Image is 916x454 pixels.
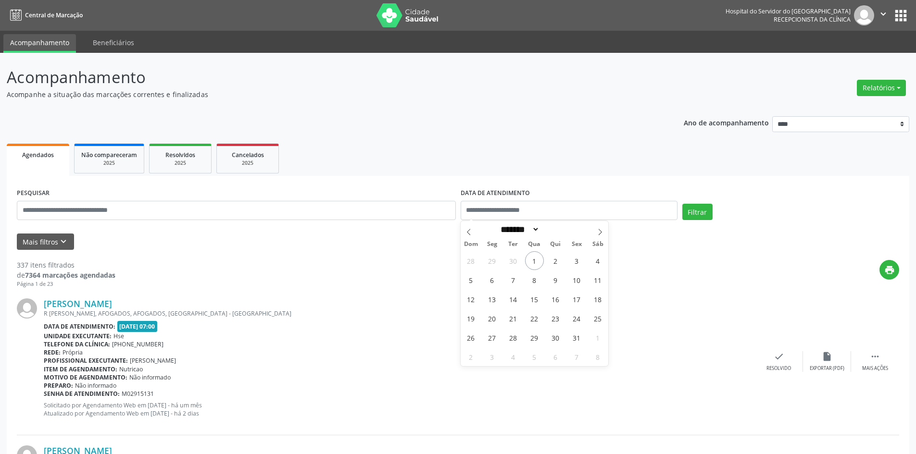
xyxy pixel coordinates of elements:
span: Outubro 18, 2025 [589,290,607,308]
span: Outubro 20, 2025 [483,309,502,328]
span: Recepcionista da clínica [774,15,851,24]
span: Cancelados [232,151,264,159]
div: de [17,270,115,280]
span: Outubro 16, 2025 [546,290,565,308]
div: 2025 [81,160,137,167]
span: Não informado [75,381,116,390]
span: Própria [63,348,83,356]
div: Resolvido [766,365,791,372]
span: Outubro 15, 2025 [525,290,544,308]
div: Hospital do Servidor do [GEOGRAPHIC_DATA] [726,7,851,15]
span: Sáb [587,241,608,247]
span: Outubro 1, 2025 [525,251,544,270]
span: Outubro 28, 2025 [504,328,523,347]
span: Outubro 9, 2025 [546,270,565,289]
span: Outubro 27, 2025 [483,328,502,347]
p: Acompanhe a situação das marcações correntes e finalizadas [7,89,639,99]
span: Novembro 5, 2025 [525,347,544,366]
span: Outubro 30, 2025 [546,328,565,347]
span: Qui [545,241,566,247]
div: Exportar (PDF) [810,365,844,372]
span: Novembro 2, 2025 [462,347,480,366]
a: Central de Marcação [7,7,83,23]
span: [DATE] 07:00 [117,321,158,332]
i: check [774,351,784,362]
b: Senha de atendimento: [44,390,120,398]
b: Unidade executante: [44,332,112,340]
input: Year [540,224,571,234]
select: Month [498,224,540,234]
span: Outubro 24, 2025 [567,309,586,328]
strong: 7364 marcações agendadas [25,270,115,280]
i: insert_drive_file [822,351,832,362]
div: Mais ações [862,365,888,372]
i:  [878,9,889,19]
div: 337 itens filtrados [17,260,115,270]
p: Ano de acompanhamento [684,116,769,128]
span: Resolvidos [165,151,195,159]
span: Outubro 8, 2025 [525,270,544,289]
span: M02915131 [122,390,154,398]
span: Novembro 1, 2025 [589,328,607,347]
span: Outubro 3, 2025 [567,251,586,270]
b: Item de agendamento: [44,365,117,373]
span: Novembro 8, 2025 [589,347,607,366]
p: Acompanhamento [7,65,639,89]
span: Outubro 10, 2025 [567,270,586,289]
img: img [17,298,37,319]
span: Dom [461,241,482,247]
span: Outubro 2, 2025 [546,251,565,270]
a: [PERSON_NAME] [44,298,112,309]
span: Outubro 21, 2025 [504,309,523,328]
div: Página 1 de 23 [17,280,115,288]
button: apps [892,7,909,24]
span: Não informado [129,373,171,381]
span: Outubro 22, 2025 [525,309,544,328]
span: Outubro 12, 2025 [462,290,480,308]
span: Outubro 6, 2025 [483,270,502,289]
i:  [870,351,880,362]
b: Motivo de agendamento: [44,373,127,381]
span: Outubro 13, 2025 [483,290,502,308]
span: Outubro 29, 2025 [525,328,544,347]
label: PESQUISAR [17,186,50,201]
span: Outubro 17, 2025 [567,290,586,308]
span: Novembro 3, 2025 [483,347,502,366]
span: Nutricao [119,365,143,373]
span: Central de Marcação [25,11,83,19]
p: Solicitado por Agendamento Web em [DATE] - há um mês Atualizado por Agendamento Web em [DATE] - h... [44,401,755,417]
span: Novembro 7, 2025 [567,347,586,366]
span: Outubro 31, 2025 [567,328,586,347]
div: 2025 [224,160,272,167]
button: print [879,260,899,280]
b: Telefone da clínica: [44,340,110,348]
a: Acompanhamento [3,34,76,53]
span: [PHONE_NUMBER] [112,340,163,348]
span: Outubro 23, 2025 [546,309,565,328]
button: Filtrar [682,204,713,220]
i: print [884,265,895,275]
img: img [854,5,874,25]
i: keyboard_arrow_down [58,236,69,247]
div: 2025 [156,160,204,167]
span: Outubro 5, 2025 [462,270,480,289]
span: Outubro 11, 2025 [589,270,607,289]
span: Novembro 4, 2025 [504,347,523,366]
span: Outubro 26, 2025 [462,328,480,347]
span: [PERSON_NAME] [130,356,176,365]
label: DATA DE ATENDIMENTO [461,186,530,201]
div: R [PERSON_NAME], AFOGADOS, AFOGADOS, [GEOGRAPHIC_DATA] - [GEOGRAPHIC_DATA] [44,309,755,318]
span: Não compareceram [81,151,137,159]
span: Outubro 4, 2025 [589,251,607,270]
span: Outubro 14, 2025 [504,290,523,308]
span: Setembro 30, 2025 [504,251,523,270]
b: Profissional executante: [44,356,128,365]
b: Data de atendimento: [44,322,115,331]
span: Seg [481,241,502,247]
span: Setembro 28, 2025 [462,251,480,270]
button:  [874,5,892,25]
span: Hse [113,332,124,340]
b: Preparo: [44,381,73,390]
span: Novembro 6, 2025 [546,347,565,366]
span: Outubro 19, 2025 [462,309,480,328]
